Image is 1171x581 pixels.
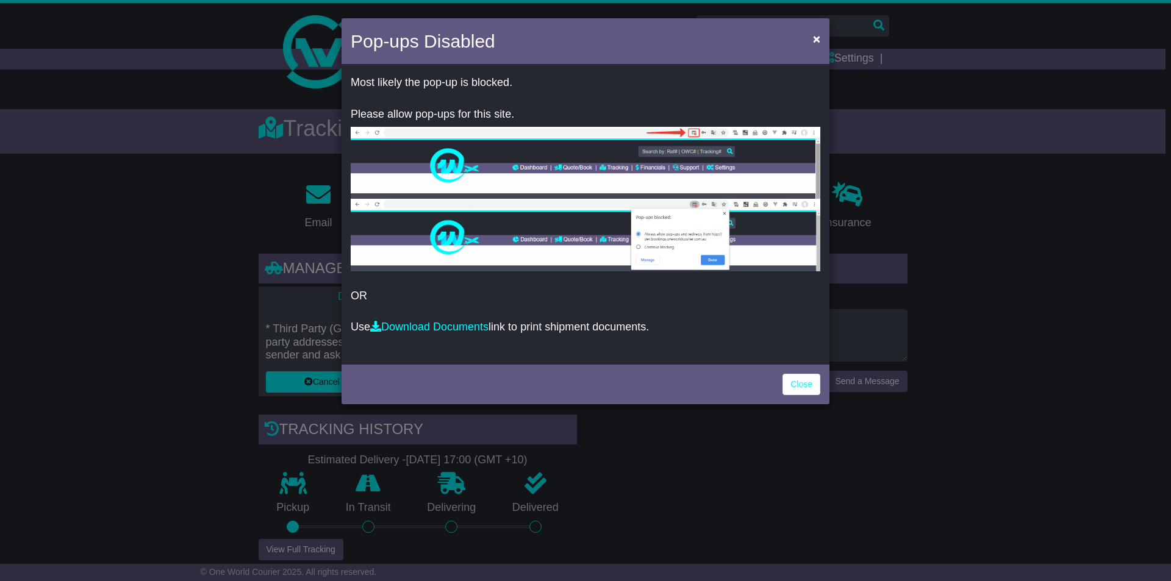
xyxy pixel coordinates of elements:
[807,26,826,51] button: Close
[351,321,820,334] p: Use link to print shipment documents.
[351,76,820,90] p: Most likely the pop-up is blocked.
[351,127,820,199] img: allow-popup-1.png
[370,321,489,333] a: Download Documents
[351,199,820,271] img: allow-popup-2.png
[813,32,820,46] span: ×
[351,27,495,55] h4: Pop-ups Disabled
[782,374,820,395] a: Close
[351,108,820,121] p: Please allow pop-ups for this site.
[342,67,829,362] div: OR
